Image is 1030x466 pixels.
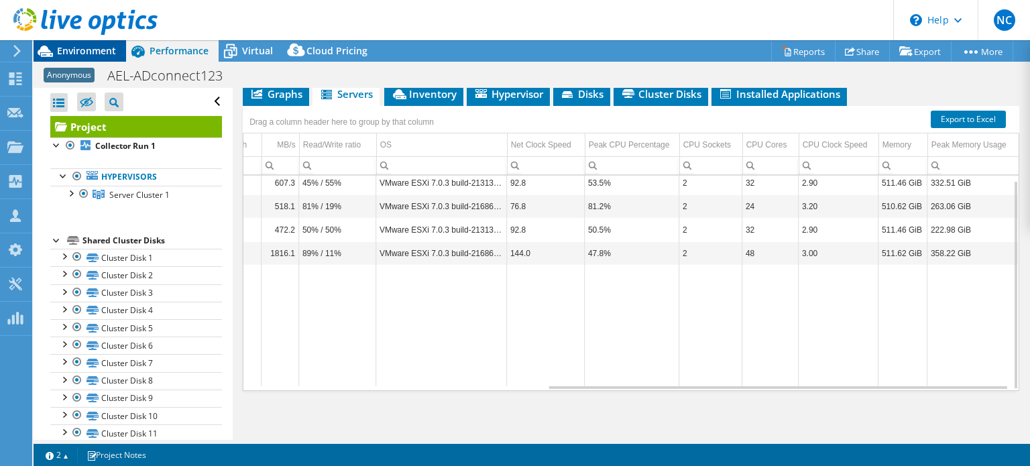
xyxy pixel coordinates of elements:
[109,189,170,200] span: Server Cluster 1
[835,41,890,62] a: Share
[927,241,1018,265] td: Column Peak Memory Usage, Value 358.22 GiB
[878,218,927,241] td: Column Memory, Value 511.46 GiB
[742,156,799,174] td: Column CPU Cores, Filter cell
[319,87,373,101] span: Servers
[878,171,927,194] td: Column Memory, Value 511.46 GiB
[50,249,222,266] a: Cluster Disk 1
[82,233,222,249] div: Shared Cluster Disks
[376,194,506,218] td: Column OS, Value VMware ESXi 7.0.3 build-21686933
[50,424,222,442] a: Cluster Disk 11
[584,194,679,218] td: Column Peak CPU Percentage, Value 81.2%
[584,171,679,194] td: Column Peak CPU Percentage, Value 53.5%
[679,133,742,157] td: CPU Sockets Column
[742,194,798,218] td: Column CPU Cores, Value 24
[927,194,1018,218] td: Column Peak Memory Usage, Value 263.06 GiB
[36,447,78,463] a: 2
[262,156,299,174] td: Column MB/s, Filter cell
[380,137,392,153] div: OS
[303,137,361,153] div: Read/Write ratio
[50,319,222,337] a: Cluster Disk 5
[679,218,742,241] td: Column CPU Sockets, Value 2
[931,137,1007,153] div: Peak Memory Usage
[889,41,952,62] a: Export
[298,218,376,241] td: Column Read/Write ratio, Value 50% / 50%
[376,218,506,241] td: Column OS, Value VMware ESXi 7.0.3 build-21313628
[277,137,295,153] div: MB/s
[746,137,787,153] div: CPU Cores
[50,372,222,390] a: Cluster Disk 8
[50,302,222,319] a: Cluster Disk 4
[994,9,1015,31] span: NC
[298,194,376,218] td: Column Read/Write ratio, Value 81% / 19%
[910,14,922,26] svg: \n
[798,241,878,265] td: Column CPU Clock Speed, Value 3.00
[507,156,585,174] td: Column Net Clock Speed, Filter cell
[246,113,437,131] div: Drag a column header here to group by that column
[391,87,457,101] span: Inventory
[376,171,506,194] td: Column OS, Value VMware ESXi 7.0.3 build-21313628
[927,171,1018,194] td: Column Peak Memory Usage, Value 332.51 GiB
[683,137,731,153] div: CPU Sockets
[798,218,878,241] td: Column CPU Clock Speed, Value 2.90
[560,87,604,101] span: Disks
[473,87,543,101] span: Hypervisor
[742,241,798,265] td: Column CPU Cores, Value 48
[299,156,376,174] td: Column Read/Write ratio, Filter cell
[931,111,1006,128] a: Export to Excel
[44,68,95,82] span: Anonymous
[50,354,222,371] a: Cluster Disk 7
[249,87,302,101] span: Graphs
[742,218,798,241] td: Column CPU Cores, Value 32
[718,87,840,101] span: Installed Applications
[511,137,571,153] div: Net Clock Speed
[798,194,878,218] td: Column CPU Clock Speed, Value 3.20
[50,137,222,155] a: Collector Run 1
[50,186,222,203] a: Server Cluster 1
[742,171,798,194] td: Column CPU Cores, Value 32
[803,137,868,153] div: CPU Clock Speed
[77,447,156,463] a: Project Notes
[927,156,1019,174] td: Column Peak Memory Usage, Filter cell
[927,133,1019,157] td: Peak Memory Usage Column
[299,133,376,157] td: Read/Write ratio Column
[50,116,222,137] a: Project
[798,171,878,194] td: Column CPU Clock Speed, Value 2.90
[50,407,222,424] a: Cluster Disk 10
[679,171,742,194] td: Column CPU Sockets, Value 2
[298,241,376,265] td: Column Read/Write ratio, Value 89% / 11%
[242,44,273,57] span: Virtual
[882,137,911,153] div: Memory
[799,133,878,157] td: CPU Clock Speed Column
[585,156,679,174] td: Column Peak CPU Percentage, Filter cell
[878,241,927,265] td: Column Memory, Value 511.62 GiB
[262,133,299,157] td: MB/s Column
[679,156,742,174] td: Column CPU Sockets, Filter cell
[585,133,679,157] td: Peak CPU Percentage Column
[584,241,679,265] td: Column Peak CPU Percentage, Value 47.8%
[878,133,927,157] td: Memory Column
[878,156,927,174] td: Column Memory, Filter cell
[742,133,799,157] td: CPU Cores Column
[679,194,742,218] td: Column CPU Sockets, Value 2
[620,87,701,101] span: Cluster Disks
[584,218,679,241] td: Column Peak CPU Percentage, Value 50.5%
[57,44,116,57] span: Environment
[243,106,1019,391] div: Data grid
[101,68,243,83] h1: AEL-ADconnect123
[951,41,1013,62] a: More
[50,266,222,284] a: Cluster Disk 2
[927,218,1018,241] td: Column Peak Memory Usage, Value 222.98 GiB
[506,171,584,194] td: Column Net Clock Speed, Value 92.8
[376,133,507,157] td: OS Column
[679,241,742,265] td: Column CPU Sockets, Value 2
[306,44,367,57] span: Cloud Pricing
[261,194,298,218] td: Column MB/s, Value 518.1
[261,241,298,265] td: Column MB/s, Value 1816.1
[376,156,507,174] td: Column OS, Filter cell
[261,218,298,241] td: Column MB/s, Value 472.2
[878,194,927,218] td: Column Memory, Value 510.62 GiB
[95,140,156,152] b: Collector Run 1
[50,337,222,354] a: Cluster Disk 6
[589,137,670,153] div: Peak CPU Percentage
[150,44,209,57] span: Performance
